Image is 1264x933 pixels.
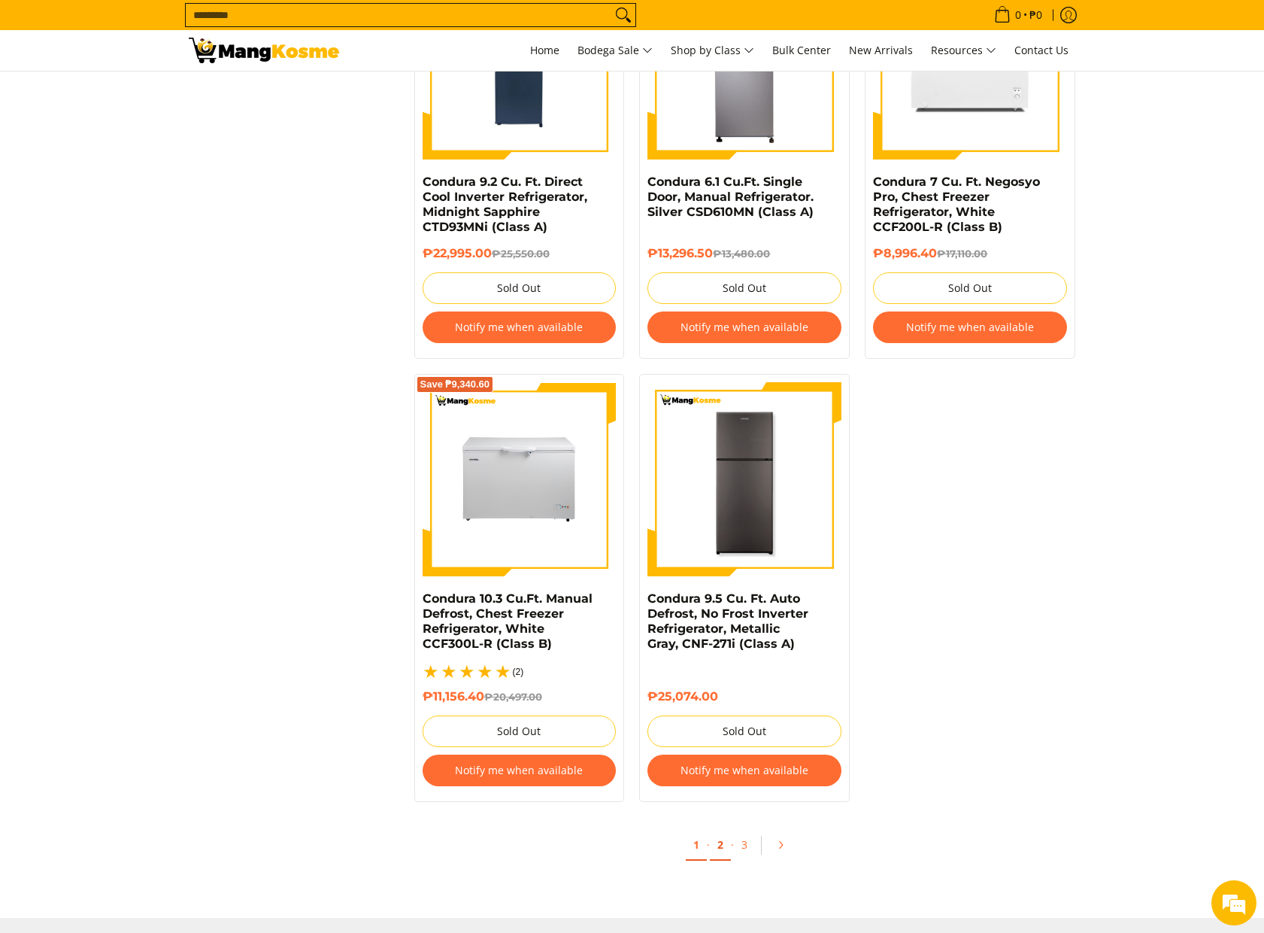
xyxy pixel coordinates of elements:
span: Home [530,43,559,57]
button: Notify me when available [873,312,1067,343]
a: Resources [923,30,1004,71]
span: ₱0 [1027,10,1044,20]
img: Condura 10.3 Cu.Ft. Manual Defrost, Chest Freezer Refrigerator, White CCF300L-R (Class B) [423,382,617,576]
span: New Arrivals [849,43,913,57]
a: 3 [734,830,755,859]
textarea: Type your message and hit 'Enter' [8,411,286,463]
span: Bulk Center [772,43,831,57]
span: · [731,837,734,852]
a: Condura 9.5 Cu. Ft. Auto Defrost, No Frost Inverter Refrigerator, Metallic Gray, CNF-271i (Class A) [647,591,808,651]
a: Condura 6.1 Cu.Ft. Single Door, Manual Refrigerator. Silver CSD610MN (Class A) [647,175,814,219]
a: 1 [686,830,707,861]
a: Condura 10.3 Cu.Ft. Manual Defrost, Chest Freezer Refrigerator, White CCF300L-R (Class B) [423,591,593,651]
h6: ₱22,995.00 [423,246,617,261]
img: Bodega Sale Refrigerator l Mang Kosme: Home Appliances Warehouse Sale [189,38,339,63]
h6: ₱8,996.40 [873,246,1067,261]
button: Sold Out [423,272,617,304]
h6: ₱25,074.00 [647,689,841,704]
button: Notify me when available [423,312,617,343]
ul: Pagination [407,825,1084,873]
button: Notify me when available [423,755,617,786]
a: Shop by Class [663,30,762,71]
img: Condura 9.5 Cu. Ft. Auto Defrost, No Frost Inverter Refrigerator, Metallic Gray, CNF-271i (Class A) [647,382,841,576]
button: Sold Out [647,716,841,747]
a: Bulk Center [765,30,838,71]
a: 2 [710,830,731,861]
span: 0 [1013,10,1023,20]
span: 5.0 / 5.0 based on 2 reviews [423,663,513,681]
h6: ₱13,296.50 [647,246,841,261]
a: Condura 9.2 Cu. Ft. Direct Cool Inverter Refrigerator, Midnight Sapphire CTD93MNi (Class A) [423,175,587,234]
nav: Main Menu [354,30,1076,71]
span: We're online! [87,190,208,342]
a: Bodega Sale [570,30,660,71]
span: · [707,837,710,852]
span: Bodega Sale [577,41,653,60]
div: Minimize live chat window [247,8,283,44]
button: Sold Out [873,272,1067,304]
button: Notify me when available [647,312,841,343]
span: Resources [931,41,996,60]
div: Chat with us now [78,84,253,104]
a: Condura 7 Cu. Ft. Negosyo Pro, Chest Freezer Refrigerator, White CCF200L-R (Class B) [873,175,1040,234]
button: Notify me when available [647,755,841,786]
span: • [990,7,1047,23]
span: Shop by Class [671,41,754,60]
a: Contact Us [1007,30,1076,71]
a: Home [523,30,567,71]
del: ₱13,480.00 [713,248,770,260]
h6: ₱11,156.40 [423,689,617,704]
del: ₱25,550.00 [492,248,550,260]
a: New Arrivals [841,30,920,71]
button: Sold Out [647,272,841,304]
span: (2) [513,667,524,676]
span: Contact Us [1014,43,1068,57]
del: ₱17,110.00 [937,248,987,260]
button: Search [611,4,635,26]
button: Sold Out [423,716,617,747]
span: Save ₱9,340.60 [420,380,490,389]
del: ₱20,497.00 [484,691,542,703]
